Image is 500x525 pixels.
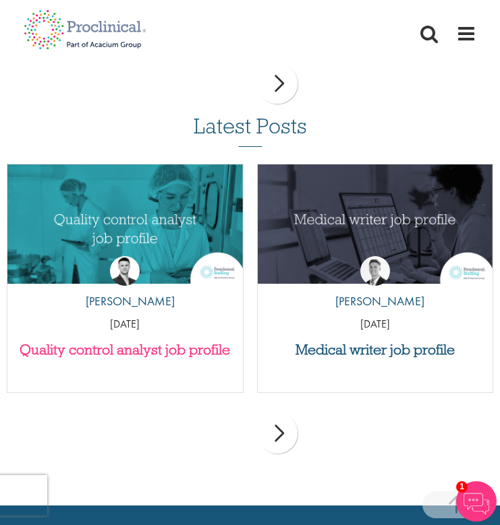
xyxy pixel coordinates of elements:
span: 1 [456,481,468,493]
p: [PERSON_NAME] [325,292,424,310]
a: Medical writer job profile [265,342,487,357]
img: Chatbot [456,481,497,522]
a: Quality control analyst job profile [14,342,236,357]
p: [DATE] [258,317,493,332]
a: Joshua Godden [PERSON_NAME] [76,256,175,317]
img: George Watson [360,256,390,286]
img: quality control analyst job profile [7,164,243,286]
img: Medical writer job profile [258,164,493,286]
a: Link to a post [7,164,243,284]
div: next [257,63,298,104]
a: Link to a post [258,164,493,284]
h3: Latest Posts [194,115,307,147]
p: [PERSON_NAME] [76,292,175,310]
div: next [257,413,298,454]
p: [DATE] [7,317,243,332]
a: George Watson [PERSON_NAME] [325,256,424,317]
img: Joshua Godden [110,256,140,286]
